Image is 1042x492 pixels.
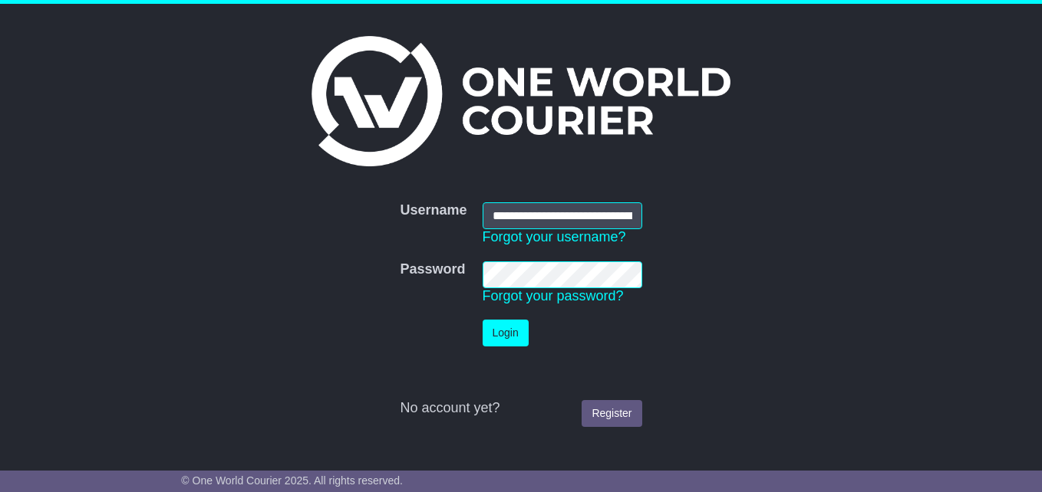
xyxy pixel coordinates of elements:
[181,474,403,487] span: © One World Courier 2025. All rights reserved.
[400,261,465,278] label: Password
[312,36,730,166] img: One World
[582,400,641,427] a: Register
[483,229,626,244] a: Forgot your username?
[483,288,624,303] a: Forgot your password?
[400,202,467,219] label: Username
[400,400,641,417] div: No account yet?
[483,320,529,346] button: Login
